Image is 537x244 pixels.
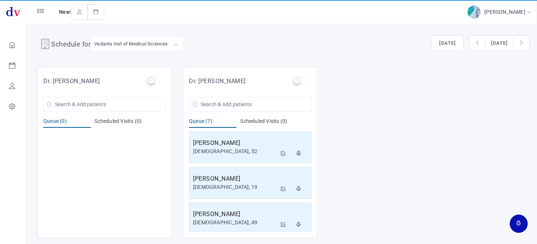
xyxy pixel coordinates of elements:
input: Search & Add patients [189,97,311,112]
h5: [PERSON_NAME] [193,174,277,183]
div: [DEMOGRAPHIC_DATA], 19 [193,183,277,191]
div: Scheduled Visits (0) [94,117,166,128]
span: New: [59,9,71,15]
input: Search & Add patients [43,97,166,112]
button: [DATE] [431,35,464,51]
img: img-2.jpg [468,6,481,19]
h5: Dr. [PERSON_NAME] [43,77,100,86]
h5: [PERSON_NAME] [193,139,277,148]
span: [PERSON_NAME] [484,9,527,15]
h4: Schedule for [51,39,91,51]
div: Scheduled Visits (0) [240,117,311,128]
div: [DEMOGRAPHIC_DATA], 52 [193,148,277,155]
button: [DATE] [485,35,513,51]
h5: [PERSON_NAME] [193,210,277,219]
div: [DEMOGRAPHIC_DATA], 49 [193,219,277,226]
div: Queue (7) [189,117,236,128]
div: Queue (0) [43,117,91,128]
h5: Dr. [PERSON_NAME] [189,77,246,86]
div: Vedanta Inst of Medical Sciences [94,39,168,48]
